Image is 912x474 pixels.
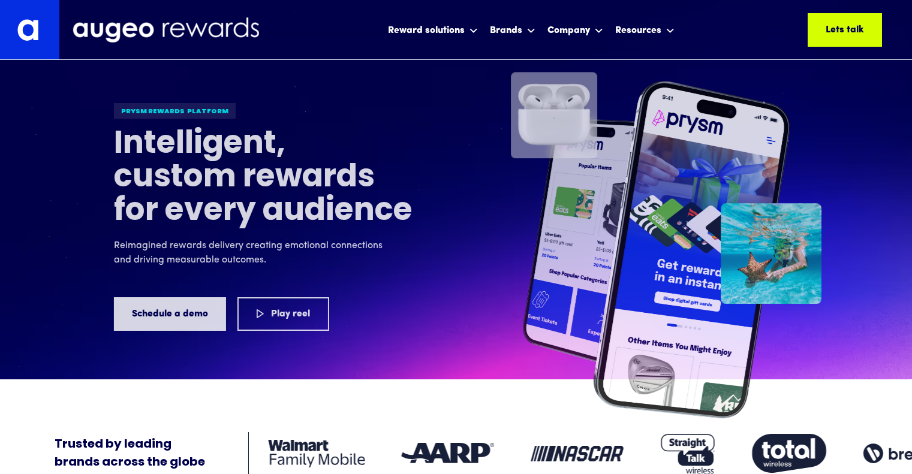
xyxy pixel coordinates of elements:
p: Reimagined rewards delivery creating emotional connections and driving measurable outcomes. [113,238,389,267]
div: Trusted by leading brands across the globe [55,436,205,472]
div: Brands [490,23,522,38]
div: Prysm Rewards platform [113,102,235,118]
div: Resources [615,23,661,38]
div: Resources [612,14,678,46]
a: Play reel [237,297,329,330]
div: Company [544,14,606,46]
div: Reward solutions [388,23,465,38]
div: Company [547,23,590,38]
a: Schedule a demo [113,297,225,330]
div: Brands [487,14,538,46]
div: Reward solutions [385,14,481,46]
a: Lets talk [808,13,882,47]
h1: Intelligent, custom rewards for every audience [113,128,413,228]
img: Client logo: Walmart Family Mobile [269,440,365,467]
